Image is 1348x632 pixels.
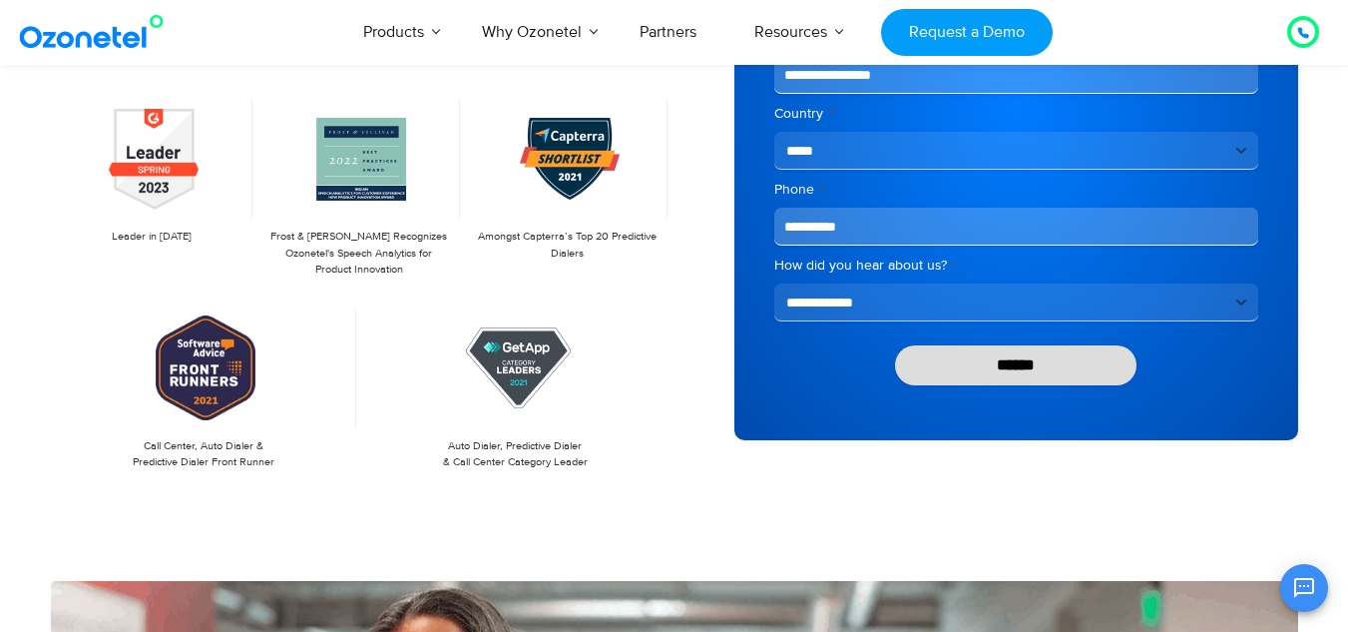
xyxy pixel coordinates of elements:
button: Open chat [1280,564,1328,612]
p: Amongst Capterra’s Top 20 Predictive Dialers [476,229,658,262]
p: Call Center, Auto Dialer & Predictive Dialer Front Runner [61,438,347,471]
label: Phone [774,180,1258,200]
p: Auto Dialer, Predictive Dialer & Call Center Category Leader [372,438,659,471]
label: How did you hear about us? [774,256,1258,276]
p: Frost & [PERSON_NAME] Recognizes Ozonetel's Speech Analytics for Product Innovation [268,229,450,279]
p: Leader in [DATE] [61,229,242,246]
label: Country [774,104,1258,124]
a: Request a Demo [881,9,1052,56]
